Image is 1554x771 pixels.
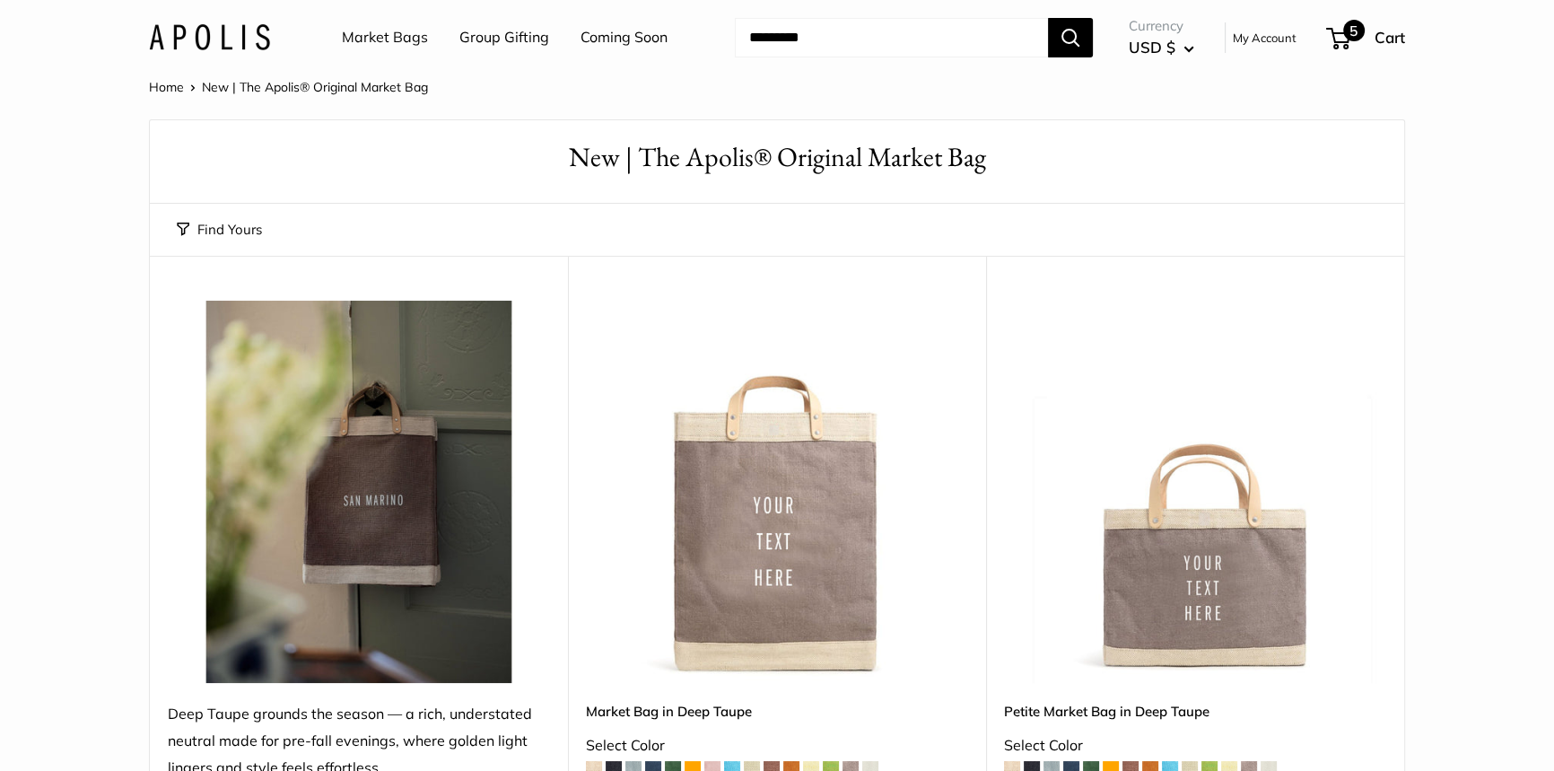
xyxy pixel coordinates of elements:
[735,18,1048,57] input: Search...
[586,732,968,759] div: Select Color
[177,217,262,242] button: Find Yours
[459,24,549,51] a: Group Gifting
[1233,27,1296,48] a: My Account
[1129,13,1194,39] span: Currency
[581,24,668,51] a: Coming Soon
[202,79,428,95] span: New | The Apolis® Original Market Bag
[1375,28,1405,47] span: Cart
[1343,20,1365,41] span: 5
[586,701,968,722] a: Market Bag in Deep Taupe
[1004,732,1386,759] div: Select Color
[149,79,184,95] a: Home
[586,301,968,683] a: Market Bag in Deep TaupeMarket Bag in Deep Taupe
[1048,18,1093,57] button: Search
[149,75,428,99] nav: Breadcrumb
[1328,23,1405,52] a: 5 Cart
[177,138,1377,177] h1: New | The Apolis® Original Market Bag
[1129,33,1194,62] button: USD $
[1004,701,1386,722] a: Petite Market Bag in Deep Taupe
[1004,301,1386,683] a: Petite Market Bag in Deep TaupePetite Market Bag in Deep Taupe
[1129,38,1175,57] span: USD $
[168,301,550,683] img: Deep Taupe grounds the season — a rich, understated neutral made for pre-fall evenings, where gol...
[342,24,428,51] a: Market Bags
[586,301,968,683] img: Market Bag in Deep Taupe
[1004,301,1386,683] img: Petite Market Bag in Deep Taupe
[149,24,270,50] img: Apolis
